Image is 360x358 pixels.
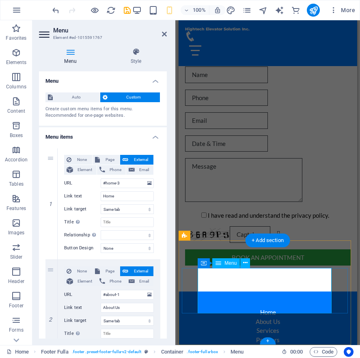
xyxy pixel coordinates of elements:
label: Link text [64,191,101,201]
button: More [326,4,358,17]
span: Auto [55,92,97,102]
label: URL [64,178,101,188]
p: Images [8,229,25,236]
i: This element is a customizable preset [144,349,148,354]
span: More [330,6,355,14]
button: External [120,266,153,276]
p: Boxes [10,132,23,139]
span: . footer-fulla-box [187,347,218,357]
button: reload [106,5,116,15]
button: Page [93,155,120,165]
span: Menu [224,261,237,266]
p: Favorites [6,35,26,41]
span: Email [137,277,151,286]
span: None [74,266,90,276]
em: 1 [45,201,56,207]
button: Custom [100,92,160,102]
input: Link text... [101,303,154,313]
p: Content [7,108,25,114]
h6: 100% [193,5,206,15]
label: Button Design [64,243,101,253]
label: Link target [64,316,101,326]
button: 100% [181,5,209,15]
i: Navigator [259,6,268,15]
button: Phone [97,277,126,286]
p: Columns [6,84,26,90]
button: design [226,5,235,15]
button: External [120,155,153,165]
span: Element [75,165,94,175]
label: URL [64,290,101,300]
button: undo [51,5,60,15]
span: Code [313,347,334,357]
p: Header [8,278,24,285]
div: + [260,337,276,345]
button: Auto [45,92,100,102]
nav: breadcrumb [41,347,244,357]
p: Forms [9,327,24,333]
p: Tables [9,181,24,187]
label: Title [64,329,101,339]
p: Slider [10,254,23,260]
h4: Menu [39,71,167,86]
input: Title [101,329,154,339]
div: + Add section [245,234,290,247]
button: navigator [258,5,268,15]
input: URL... [101,178,154,188]
p: Elements [6,59,27,66]
a: Click to cancel selection. Double-click to open Pages [6,347,29,357]
button: commerce [291,5,300,15]
label: Relationship [64,230,101,240]
button: Usercentrics [344,347,354,357]
input: Title [101,217,154,227]
span: 00 00 [290,347,303,357]
span: Click to select. Double-click to edit [161,347,184,357]
span: Custom [110,92,158,102]
h3: Element #ed-1015591767 [53,34,151,41]
button: publish [307,4,320,17]
p: Footer [9,302,24,309]
span: External [131,266,151,276]
button: None [64,155,92,165]
i: Publish [309,6,318,15]
label: Link target [64,204,101,214]
button: Email [126,277,153,286]
span: Click to select. Double-click to edit [41,347,69,357]
i: Reload page [106,6,116,15]
i: Pages (Ctrl+Alt+S) [242,6,252,15]
i: Save (Ctrl+S) [123,6,132,15]
i: AI Writer [275,6,284,15]
button: save [122,5,132,15]
button: Phone [97,165,126,175]
span: Page [102,266,117,276]
i: Design (Ctrl+Alt+Y) [226,6,235,15]
div: Create custom menu items for this menu. Recommended for one-page websites. [45,106,160,119]
h4: Style [105,48,167,65]
button: Click here to leave preview mode and continue editing [90,5,99,15]
button: Element [64,165,97,175]
span: Page [102,155,117,165]
h4: Menu items [39,127,167,142]
i: Undo: Cut (Ctrl+Z) [51,6,60,15]
span: External [131,155,151,165]
h4: Menu [39,48,105,65]
span: Element [75,277,94,286]
span: Click to select. Double-click to edit [231,347,244,357]
span: : [296,349,297,355]
button: Code [310,347,337,357]
button: Element [64,277,97,286]
i: Commerce [291,6,300,15]
span: None [74,155,90,165]
input: URL... [101,290,154,300]
h6: Session time [282,347,303,357]
button: Email [126,165,153,175]
label: Title [64,217,101,227]
span: Phone [108,277,123,286]
label: Link text [64,303,101,313]
em: 2 [45,316,56,323]
h2: Menu [53,27,167,34]
span: . footer .preset-footer-fulla-v2-default [72,347,142,357]
button: text_generator [274,5,284,15]
p: Accordion [5,156,28,163]
button: Page [93,266,120,276]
